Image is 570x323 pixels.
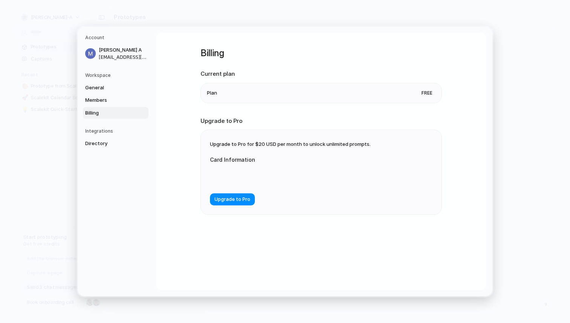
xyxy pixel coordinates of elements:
h5: Integrations [85,128,149,135]
a: [PERSON_NAME] A[EMAIL_ADDRESS][DOMAIN_NAME] [83,44,149,63]
span: Directory [85,140,133,147]
span: Free [418,89,435,97]
span: [PERSON_NAME] A [99,46,147,54]
span: Members [85,96,133,104]
h2: Current plan [201,70,442,78]
h2: Upgrade to Pro [201,117,442,126]
a: General [83,82,149,94]
span: Upgrade to Pro [215,196,250,203]
span: Plan [207,89,217,97]
button: Upgrade to Pro [210,193,255,205]
h1: Billing [201,46,442,60]
h5: Account [85,34,149,41]
a: Members [83,94,149,106]
span: General [85,84,133,92]
a: Billing [83,107,149,119]
span: Billing [85,109,133,117]
h5: Workspace [85,72,149,79]
iframe: Secure card payment input frame [216,173,355,180]
span: [EMAIL_ADDRESS][DOMAIN_NAME] [99,54,147,61]
a: Directory [83,138,149,150]
span: Upgrade to Pro for $20 USD per month to unlock unlimited prompts. [210,141,371,147]
label: Card Information [210,156,361,164]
